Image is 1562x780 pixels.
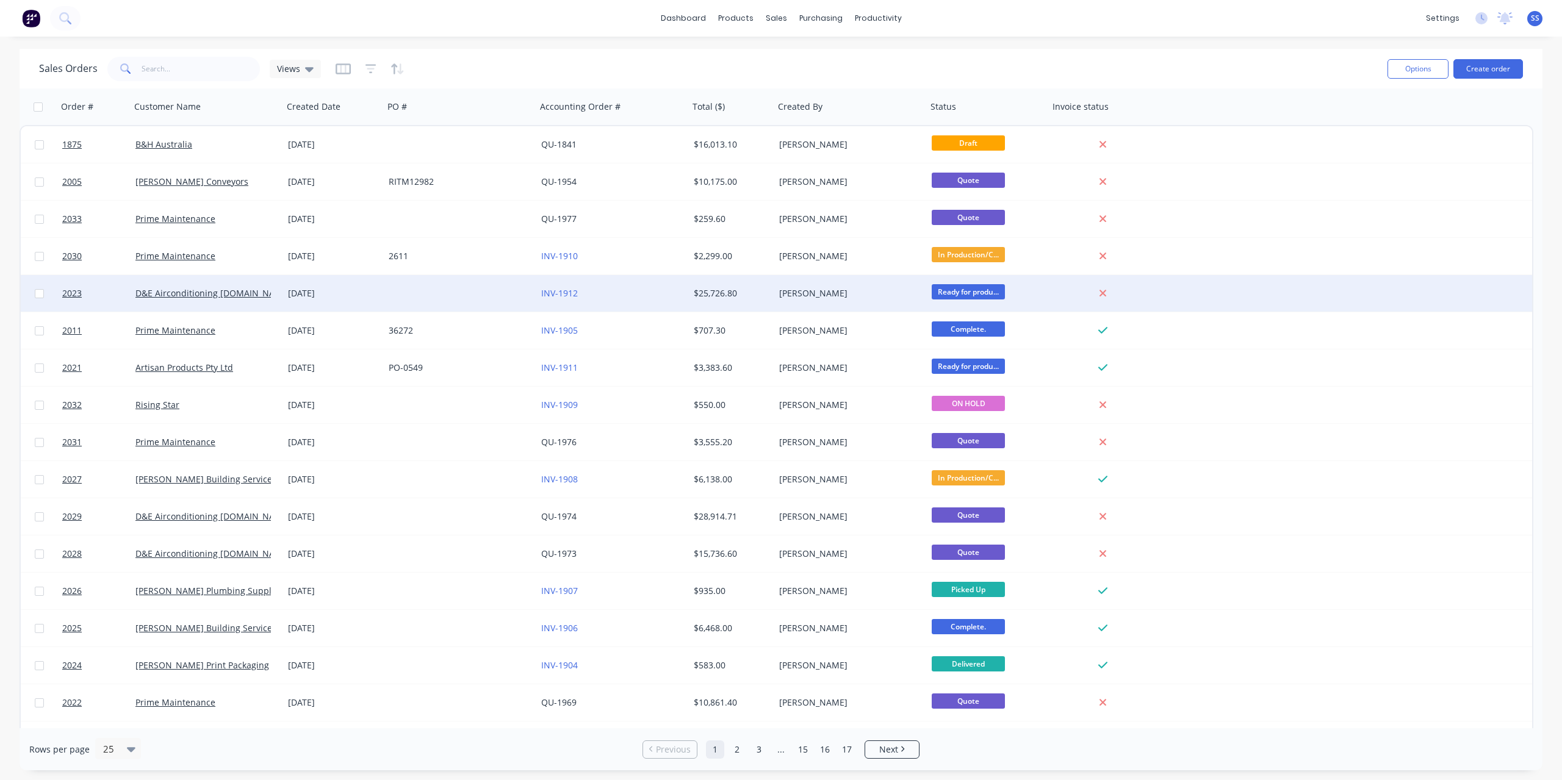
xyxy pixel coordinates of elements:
div: $28,914.71 [694,510,766,523]
span: Quote [932,173,1005,188]
a: Jump forward [772,740,790,759]
div: Created Date [287,101,340,113]
span: Draft [932,135,1005,151]
div: [PERSON_NAME] [779,287,915,299]
span: 2032 [62,399,82,411]
div: [DATE] [288,399,379,411]
div: [PERSON_NAME] [779,510,915,523]
a: 2023 [62,275,135,312]
a: dashboard [655,9,712,27]
div: $550.00 [694,399,766,411]
a: Prime Maintenance [135,696,215,708]
a: 2030 [62,238,135,274]
a: Page 2 [728,740,746,759]
button: Create order [1453,59,1523,79]
span: Quote [932,433,1005,448]
a: 2032 [62,387,135,423]
a: 2024 [62,647,135,684]
a: [PERSON_NAME] Conveyors [135,176,248,187]
span: Previous [656,743,691,756]
a: Page 16 [816,740,834,759]
a: QU-1976 [541,436,577,448]
span: 2028 [62,548,82,560]
a: INV-1908 [541,473,578,485]
div: Created By [778,101,822,113]
span: Quote [932,545,1005,560]
a: Prime Maintenance [135,250,215,262]
a: QU-1974 [541,510,577,522]
div: $583.00 [694,659,766,671]
span: Next [879,743,898,756]
div: $16,013.10 [694,138,766,151]
a: QU-1954 [541,176,577,187]
div: $10,175.00 [694,176,766,188]
a: 2033 [62,201,135,237]
a: Rising Star [135,399,179,410]
span: 2033 [62,213,82,225]
div: Customer Name [134,101,201,113]
div: [PERSON_NAME] [779,324,915,337]
a: 2021 [62,349,135,386]
a: B&H Australia [135,138,192,150]
a: Artisan Products Pty Ltd [135,362,233,373]
div: [PERSON_NAME] [779,138,915,151]
a: 2029 [62,498,135,535]
div: [PERSON_NAME] [779,176,915,188]
span: Quote [932,507,1005,523]
a: INV-1905 [541,324,578,336]
span: In Production/C... [932,247,1005,262]
span: Complete. [932,619,1005,634]
div: Accounting Order # [540,101,621,113]
div: Total ($) [693,101,725,113]
div: [DATE] [288,510,379,523]
div: PO # [387,101,407,113]
div: [DATE] [288,176,379,188]
span: 2011 [62,324,82,337]
div: Order # [61,101,93,113]
div: $25,726.80 [694,287,766,299]
span: 1875 [62,138,82,151]
div: [DATE] [288,659,379,671]
a: Prime Maintenance [135,324,215,336]
div: [DATE] [288,696,379,709]
span: 2030 [62,250,82,262]
div: products [712,9,760,27]
div: [PERSON_NAME] [779,213,915,225]
div: [PERSON_NAME] [779,659,915,671]
a: 2028 [62,535,135,572]
div: [DATE] [288,213,379,225]
span: 2031 [62,436,82,448]
div: [DATE] [288,436,379,448]
span: Ready for produ... [932,359,1005,374]
a: [PERSON_NAME] Plumbing Supplies [135,585,283,596]
a: 2022 [62,684,135,721]
input: Search... [142,57,261,81]
div: sales [760,9,793,27]
div: [PERSON_NAME] [779,696,915,709]
span: 2029 [62,510,82,523]
a: 2005 [62,163,135,200]
a: 2025 [62,610,135,646]
span: ON HOLD [932,396,1005,411]
div: $3,555.20 [694,436,766,448]
a: Next page [865,743,919,756]
a: D&E Airconditioning [DOMAIN_NAME] [135,510,290,522]
a: 2027 [62,461,135,498]
span: 2023 [62,287,82,299]
div: $10,861.40 [694,696,766,709]
img: Factory [22,9,40,27]
span: 2027 [62,473,82,485]
div: purchasing [793,9,849,27]
a: 2011 [62,312,135,349]
div: [PERSON_NAME] [779,548,915,560]
a: Previous page [643,743,697,756]
div: $15,736.60 [694,548,766,560]
a: INV-1904 [541,659,578,671]
a: QU-1969 [541,696,577,708]
div: [DATE] [288,250,379,262]
span: 2021 [62,362,82,374]
span: SS [1531,13,1539,24]
div: [DATE] [288,548,379,560]
div: [DATE] [288,324,379,337]
a: Page 1 is your current page [706,740,724,759]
